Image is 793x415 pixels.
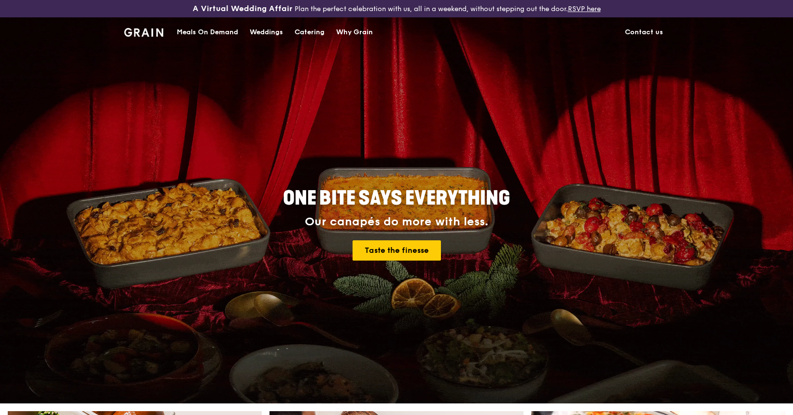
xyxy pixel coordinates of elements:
div: Catering [295,18,325,47]
span: ONE BITE SAYS EVERYTHING [283,187,510,210]
img: Grain [124,28,163,37]
div: Weddings [250,18,283,47]
a: Contact us [619,18,669,47]
div: Why Grain [336,18,373,47]
a: GrainGrain [124,17,163,46]
div: Our canapés do more with less. [223,215,570,229]
a: RSVP here [568,5,601,13]
div: Meals On Demand [177,18,238,47]
a: Catering [289,18,330,47]
a: Why Grain [330,18,379,47]
div: Plan the perfect celebration with us, all in a weekend, without stepping out the door. [132,4,661,14]
a: Weddings [244,18,289,47]
h3: A Virtual Wedding Affair [193,4,293,14]
a: Taste the finesse [353,240,441,261]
